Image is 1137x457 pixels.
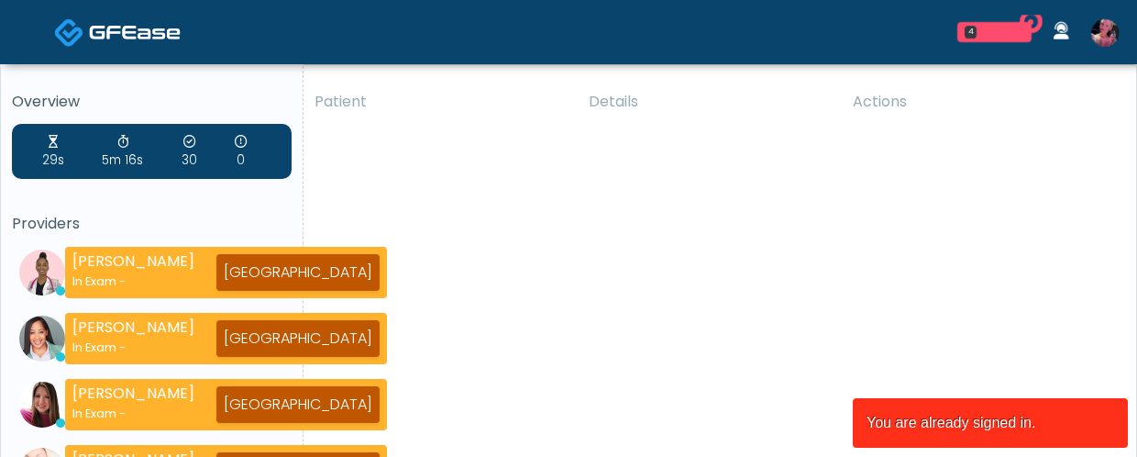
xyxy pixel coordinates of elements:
[216,320,380,357] div: [GEOGRAPHIC_DATA]
[54,2,181,61] a: Docovia
[12,94,292,110] h5: Overview
[89,23,181,41] img: Docovia
[72,405,194,422] div: In Exam -
[946,15,1043,50] a: 4
[19,382,65,428] img: Megan McComy
[304,80,578,124] th: Patient
[12,216,292,232] h5: Providers
[72,383,194,404] strong: [PERSON_NAME]
[578,80,842,124] th: Details
[42,133,64,170] div: Average Wait Time
[853,398,1128,448] article: You are already signed in.
[54,17,84,48] img: Docovia
[216,254,380,291] div: [GEOGRAPHIC_DATA]
[19,250,65,295] img: Janaira Villalobos
[72,317,194,338] strong: [PERSON_NAME]
[235,133,247,170] div: Extended Exams
[19,316,65,362] img: Jennifer Ekeh
[72,339,194,356] div: In Exam -
[102,133,143,170] div: Average Review Time
[182,133,197,170] div: Exams Completed
[1091,19,1119,47] img: Lindsey Morgan
[965,26,977,39] div: 4
[72,273,194,290] div: In Exam -
[216,386,380,423] div: [GEOGRAPHIC_DATA]
[842,80,1122,124] th: Actions
[72,251,194,272] strong: [PERSON_NAME]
